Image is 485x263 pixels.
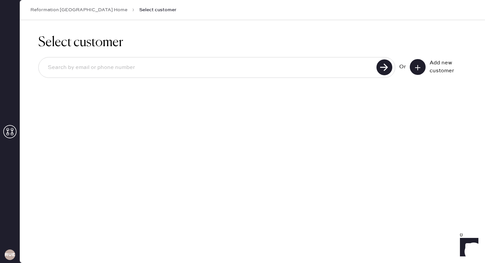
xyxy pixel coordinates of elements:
[399,63,406,71] div: Or
[5,252,15,257] h3: RUESA
[38,35,467,50] h1: Select customer
[30,7,127,13] a: Reformation [GEOGRAPHIC_DATA] Home
[454,233,482,262] iframe: Front Chat
[139,7,177,13] span: Select customer
[430,59,463,75] div: Add new customer
[43,60,374,75] input: Search by email or phone number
